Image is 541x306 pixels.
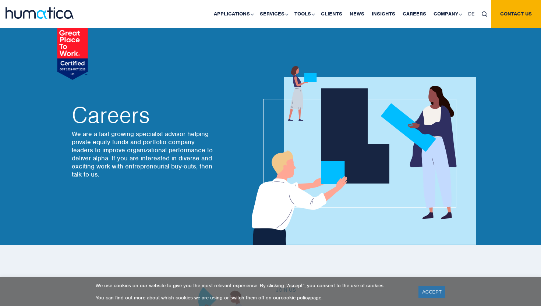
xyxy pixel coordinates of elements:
img: search_icon [482,11,487,17]
p: We are a fast growing specialist advisor helping private equity funds and portfolio company leade... [72,130,215,178]
a: cookie policy [281,295,310,301]
p: We use cookies on our website to give you the most relevant experience. By clicking “Accept”, you... [96,282,409,289]
img: about_banner1 [245,66,476,245]
span: DE [468,11,474,17]
h2: Careers [72,104,215,126]
p: You can find out more about which cookies we are using or switch them off on our page. [96,295,409,301]
a: ACCEPT [418,286,445,298]
img: logo [6,7,74,19]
